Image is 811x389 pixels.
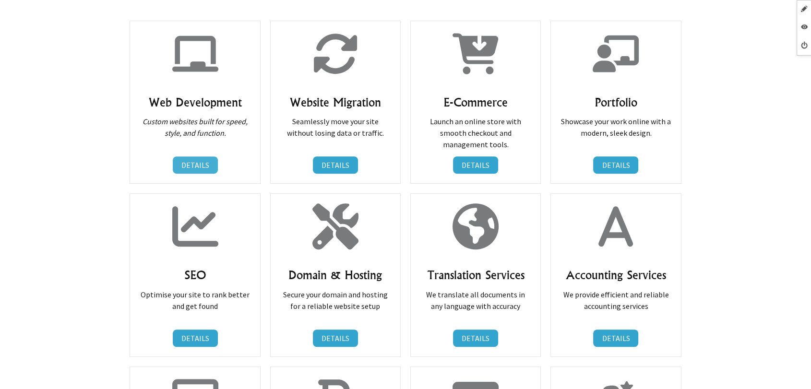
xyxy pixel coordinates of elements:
p: We provide efficient and reliable accounting services [561,289,671,312]
h3: Web Development [140,94,250,110]
h3: E-Commerce [420,94,531,110]
a: DETAILS [593,156,638,174]
p: Secure your domain and hosting for a reliable website setup [280,289,391,312]
a: DETAILS [453,156,498,174]
p: Launch an online store with smooth checkout and management tools. [420,116,531,150]
a: DETAILS [313,330,358,347]
h3: Domain & Hosting [280,267,391,283]
a: DETAILS [173,330,218,347]
h3: Accounting Services [561,267,671,283]
p: Showcase your work online with a modern, sleek design. [561,116,671,139]
p: Optimise your site to rank better and get found [140,289,250,312]
h3: Portfolio [561,94,671,110]
a: DETAILS [593,330,638,347]
a: DETAILS [453,330,498,347]
h3: Website Migration [280,94,391,110]
h3: Translation Services [420,267,531,283]
h3: SEO [140,267,250,283]
p: We translate all documents in any language with accuracy [420,289,531,312]
em: Custom websites built for speed, style, and function. [143,117,248,138]
p: Seamlessly move your site without losing data or traffic. [280,116,391,139]
a: DETAILS [313,156,358,174]
a: DETAILS [173,156,218,174]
